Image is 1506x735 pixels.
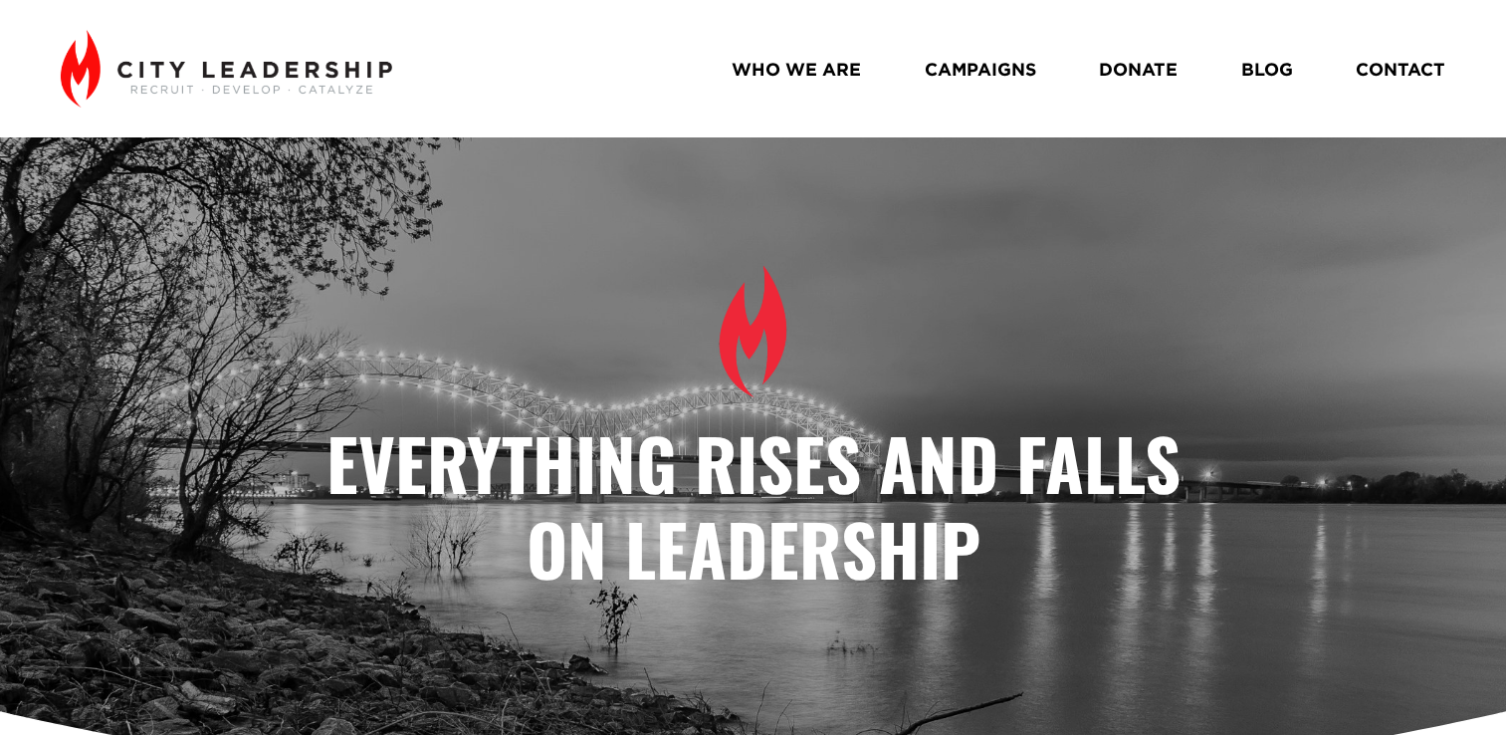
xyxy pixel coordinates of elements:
a: CAMPAIGNS [925,51,1036,87]
a: WHO WE ARE [732,51,861,87]
img: City Leadership - Recruit. Develop. Catalyze. [61,30,392,108]
a: DONATE [1099,51,1178,87]
a: BLOG [1241,51,1293,87]
strong: Everything Rises and Falls on Leadership [326,410,1198,601]
a: CONTACT [1356,51,1445,87]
